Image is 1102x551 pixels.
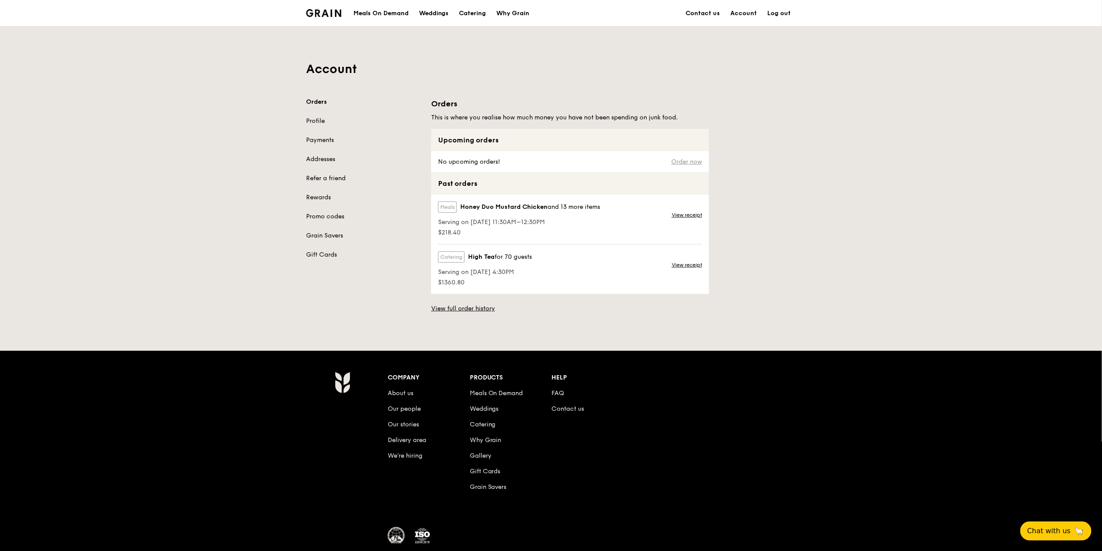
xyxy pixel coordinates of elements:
a: Our stories [388,421,419,428]
div: Company [388,372,470,384]
span: 🦙 [1074,526,1085,536]
a: Addresses [306,155,421,164]
a: Profile [306,117,421,125]
span: Honey Duo Mustard Chicken [460,203,548,211]
div: Meals On Demand [353,0,409,26]
label: Meals [438,201,457,213]
a: Refer a friend [306,174,421,183]
a: Gift Cards [306,251,421,259]
span: High Tea [468,253,495,261]
a: View receipt [672,261,702,268]
a: Order now [671,158,702,165]
span: $218.40 [438,228,600,237]
div: Weddings [419,0,449,26]
a: Grain Savers [470,483,507,491]
a: Contact us [552,405,584,412]
a: FAQ [552,389,564,397]
div: Catering [459,0,486,26]
a: Promo codes [306,212,421,221]
img: Grain [335,372,350,393]
a: Grain Savers [306,231,421,240]
a: Payments [306,136,421,145]
a: Account [725,0,762,26]
a: Weddings [470,405,499,412]
a: Why Grain [492,0,535,26]
a: About us [388,389,413,397]
a: Orders [306,98,421,106]
a: Our people [388,405,421,412]
span: $1360.80 [438,278,532,287]
a: Contact us [680,0,725,26]
span: Serving on [DATE] 11:30AM–12:30PM [438,218,600,227]
span: for 70 guests [495,253,532,261]
div: Products [470,372,552,384]
a: Log out [762,0,796,26]
a: View full order history [431,304,495,313]
a: We’re hiring [388,452,422,459]
a: Rewards [306,193,421,202]
a: Gift Cards [470,468,501,475]
a: Weddings [414,0,454,26]
a: Why Grain [470,436,502,444]
a: Delivery area [388,436,426,444]
a: View receipt [672,211,702,218]
div: Past orders [431,172,709,195]
a: Meals On Demand [470,389,523,397]
h1: Orders [431,98,709,110]
span: Chat with us [1027,526,1071,536]
a: Catering [470,421,496,428]
a: Catering [454,0,492,26]
div: No upcoming orders! [431,151,505,172]
label: Catering [438,251,465,263]
img: MUIS Halal Certified [388,527,405,544]
button: Chat with us🦙 [1020,521,1092,541]
span: Serving on [DATE] 4:30PM [438,268,532,277]
span: and 13 more items [548,203,600,211]
div: Upcoming orders [431,129,709,151]
a: Gallery [470,452,492,459]
img: ISO Certified [414,527,431,544]
div: Why Grain [497,0,530,26]
h5: This is where you realise how much money you have not been spending on junk food. [431,113,709,122]
img: Grain [306,9,341,17]
h1: Account [306,61,796,77]
div: Help [552,372,634,384]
